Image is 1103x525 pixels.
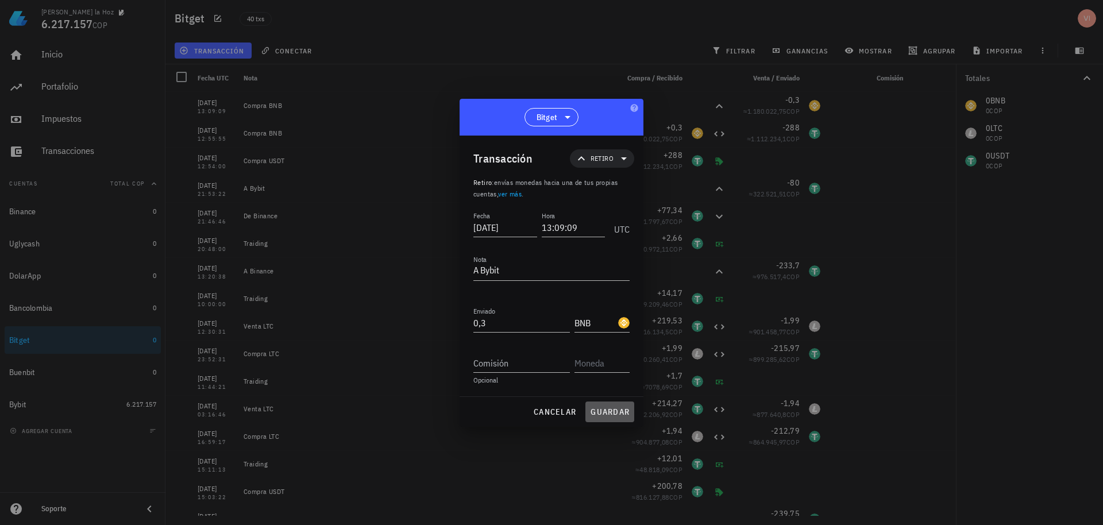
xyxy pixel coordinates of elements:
input: Moneda [574,314,616,332]
span: Retiro [591,153,614,164]
span: envías monedas hacia una de tus propias cuentas, . [473,178,618,198]
button: guardar [585,402,634,422]
div: Opcional [473,377,630,384]
span: Retiro [473,178,492,187]
a: ver más [498,190,522,198]
button: cancelar [529,402,581,422]
label: Enviado [473,307,495,315]
div: UTC [610,211,630,240]
span: guardar [590,407,630,417]
span: Bitget [537,111,558,123]
p: : [473,177,630,200]
label: Fecha [473,211,490,220]
label: Nota [473,255,487,264]
span: cancelar [533,407,576,417]
div: BNB-icon [618,317,630,329]
div: Transacción [473,149,533,168]
label: Hora [542,211,555,220]
input: Moneda [574,354,627,372]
